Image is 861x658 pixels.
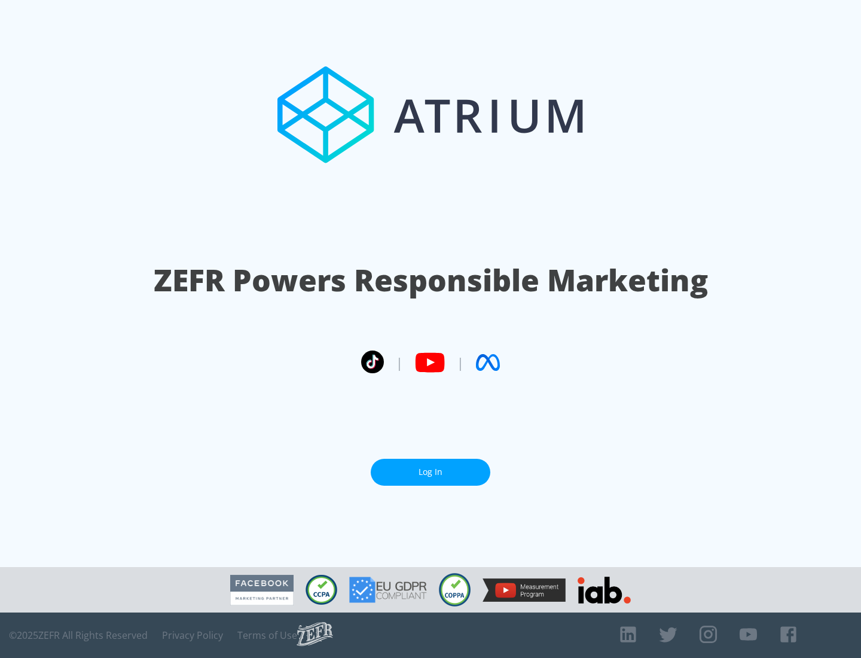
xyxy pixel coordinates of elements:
img: IAB [578,577,631,604]
img: GDPR Compliant [349,577,427,603]
img: Facebook Marketing Partner [230,575,294,605]
a: Privacy Policy [162,629,223,641]
img: YouTube Measurement Program [483,578,566,602]
a: Log In [371,459,490,486]
span: | [457,354,464,371]
h1: ZEFR Powers Responsible Marketing [154,260,708,301]
a: Terms of Use [237,629,297,641]
img: CCPA Compliant [306,575,337,605]
span: © 2025 ZEFR All Rights Reserved [9,629,148,641]
img: COPPA Compliant [439,573,471,607]
span: | [396,354,403,371]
